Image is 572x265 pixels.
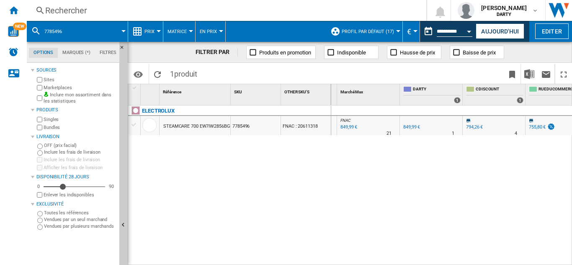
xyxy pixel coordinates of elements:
b: DARTY [497,12,512,17]
input: Inclure mon assortiment dans les statistiques [37,93,42,103]
div: OTHER SKU'S Sort None [283,84,331,97]
div: 794,26 € [465,123,483,131]
span: 1 [166,64,201,82]
md-tab-item: Options [29,48,58,58]
button: En Prix [200,21,221,42]
div: Sort None [161,84,230,97]
button: Hausse de prix [387,46,441,59]
label: Singles [44,116,116,123]
input: Vendues par un seul marchand [37,218,43,223]
button: Indisponible [324,46,379,59]
div: Prix [132,21,159,42]
div: Rechercher [45,5,405,16]
button: Recharger [149,64,166,84]
div: Sources [36,67,116,74]
span: DARTY [413,86,461,93]
img: alerts-logo.svg [8,47,18,57]
div: Cliquez pour filtrer sur cette marque [142,106,175,116]
button: Open calendar [462,23,477,38]
div: Matrice [167,21,191,42]
button: Options [130,67,147,82]
input: Marketplaces [37,85,42,90]
input: OFF (prix facial) [37,144,43,149]
div: Sort None [232,84,281,97]
span: CDISCOUNT [476,86,523,93]
input: Afficher les frais de livraison [37,192,42,198]
input: Toutes les références [37,211,43,216]
label: Inclure les frais de livraison [44,149,116,155]
div: Sort None [339,84,399,97]
div: 755,80 € [529,124,546,130]
span: produit [174,69,197,78]
div: Livraison [36,134,116,140]
md-tab-item: Filtres [95,48,121,58]
button: Masquer [119,42,129,57]
div: Profil par défaut (17) [330,21,398,42]
div: Référence Sort None [161,84,230,97]
span: En Prix [200,29,217,34]
div: CDISCOUNT 1 offers sold by CDISCOUNT [464,84,525,105]
span: NEW [13,23,26,30]
label: Vendues par plusieurs marchands [44,223,116,229]
span: Marché Max [340,90,363,94]
div: Exclusivité [36,201,116,208]
md-tab-item: Marques (*) [58,48,95,58]
div: 849,99 € [402,123,420,131]
div: FILTRER PAR [196,48,238,57]
button: € [407,21,415,42]
button: Prix [144,21,159,42]
div: 794,26 € [466,124,483,130]
span: Référence [163,90,181,94]
input: Vendues par plusieurs marchands [37,224,43,230]
span: Matrice [167,29,187,34]
div: 0 [35,183,42,190]
input: Bundles [37,125,42,130]
img: excel-24x24.png [524,69,534,79]
div: 1 offers sold by CDISCOUNT [517,97,523,103]
div: 849,99 € [403,124,420,130]
div: Sort None [283,84,331,97]
button: Plein écran [555,64,572,84]
label: Inclure les frais de livraison [44,157,116,163]
button: Aujourd'hui [476,23,524,39]
label: Bundles [44,124,116,131]
button: Profil par défaut (17) [342,21,398,42]
div: 90 [107,183,116,190]
span: OTHER SKU'S [284,90,309,94]
div: 1 offers sold by DARTY [454,97,461,103]
span: [PERSON_NAME] [481,4,527,12]
div: 755,80 € [528,123,555,131]
span: Baisse de prix [463,49,496,56]
div: Mise à jour : lundi 22 septembre 2025 02:00 [339,123,357,131]
div: Délai de livraison : 1 jour [452,129,454,138]
img: profile.jpg [458,2,474,19]
button: Editer [535,23,569,39]
input: Inclure les frais de livraison [37,157,42,162]
button: Baisse de prix [450,46,504,59]
md-slider: Disponibilité [44,183,105,191]
div: 7785496 [231,116,281,135]
div: Sort None [142,84,159,97]
img: promotionV3.png [547,123,555,130]
img: wise-card.svg [8,26,19,37]
span: Hausse de prix [400,49,435,56]
input: Sites [37,77,42,82]
label: OFF (prix facial) [44,142,116,149]
span: € [407,27,411,36]
img: mysite-bg-18x18.png [44,92,49,97]
span: Prix [144,29,155,34]
div: STEAMCARE 700 EW7IW2856BG BLANC [163,117,246,136]
div: Marché Max Sort None [339,84,399,97]
span: FNAC [340,118,350,123]
button: Télécharger au format Excel [521,64,538,84]
button: Produits en promotion [246,46,316,59]
button: 7785496 [44,21,70,42]
label: Marketplaces [44,85,116,91]
div: 7785496 [31,21,124,42]
label: Inclure mon assortiment dans les statistiques [44,92,116,105]
input: Afficher les frais de livraison [37,165,42,170]
span: Profil par défaut (17) [342,29,394,34]
button: md-calendar [420,23,437,40]
div: DARTY 1 offers sold by DARTY [402,84,462,105]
